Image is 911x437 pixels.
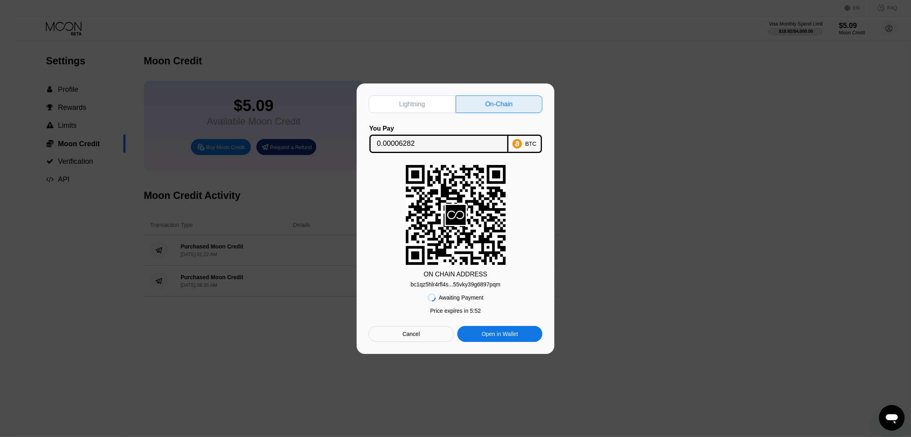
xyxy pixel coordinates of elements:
div: You PayBTC [369,125,542,153]
div: Lightning [369,95,456,113]
span: 5 : 52 [470,308,481,314]
div: Lightning [399,100,425,108]
div: On-Chain [456,95,543,113]
iframe: Button to launch messaging window [879,405,905,431]
div: Awaiting Payment [439,294,484,301]
div: ON CHAIN ADDRESS [424,271,487,278]
div: Open in Wallet [457,326,542,342]
div: Price expires in [430,308,481,314]
div: Cancel [369,326,454,342]
div: bc1qz5hlr4rfl4s...55vky39g6897pqm [411,281,500,288]
div: Open in Wallet [482,330,518,338]
div: On-Chain [485,100,512,108]
div: Cancel [403,330,420,338]
div: You Pay [369,125,508,132]
div: BTC [525,141,536,147]
div: bc1qz5hlr4rfl4s...55vky39g6897pqm [411,278,500,288]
